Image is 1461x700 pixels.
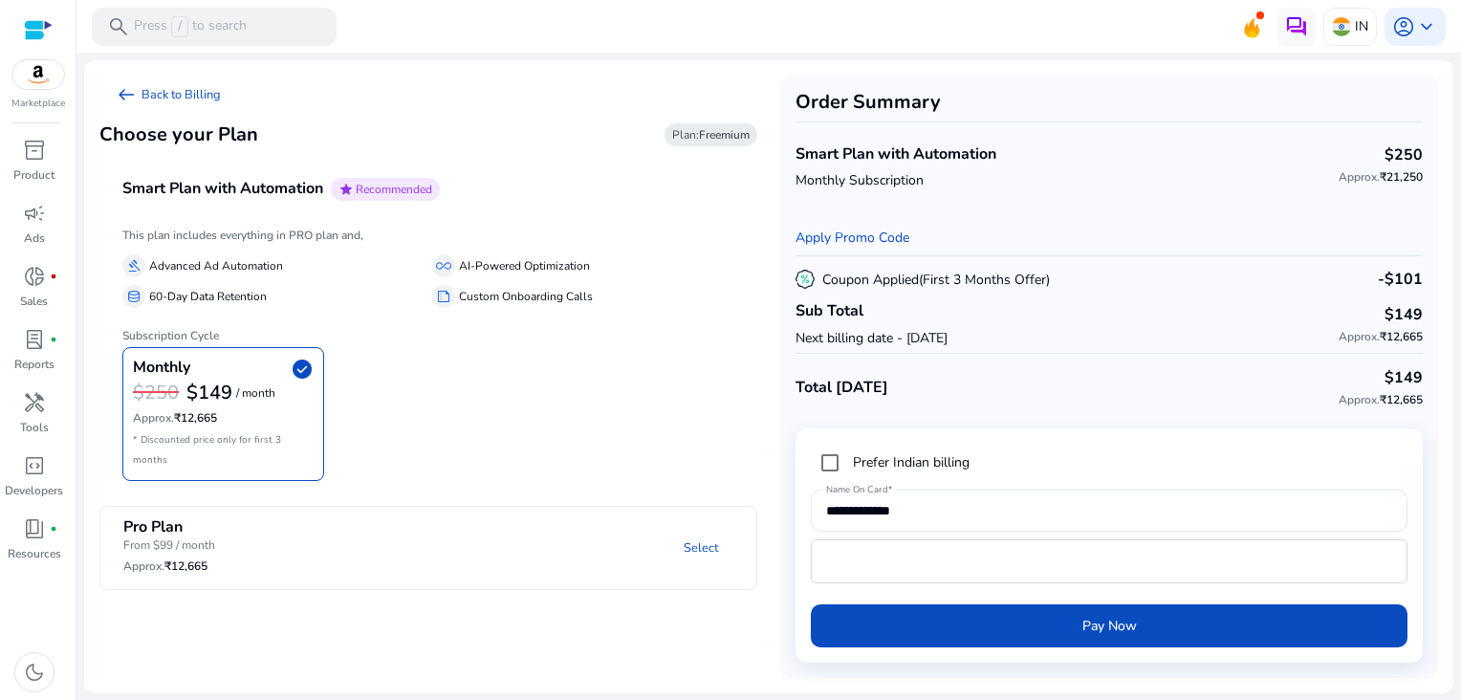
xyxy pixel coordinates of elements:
h6: Subscription Cycle [122,314,734,342]
h4: Pro Plan [123,518,215,536]
a: Apply Promo Code [796,229,909,247]
h4: -$101 [1378,271,1423,289]
span: Approx. [123,558,164,574]
p: Reports [14,356,55,373]
p: Ads [24,230,45,247]
h3: $250 [133,382,179,405]
span: Plan: [672,127,750,142]
span: check_circle [291,358,314,381]
p: IN [1355,10,1368,43]
iframe: Secure card payment input frame [821,542,1397,580]
h6: ₹21,250 [1339,170,1423,184]
p: Developers [5,482,63,499]
mat-expansion-panel-header: Smart Plan with AutomationstarRecommended [99,156,803,223]
span: (First 3 Months Offer) [919,271,1050,289]
p: Custom Onboarding Calls [459,287,593,307]
span: dark_mode [23,661,46,684]
span: Approx. [1339,329,1380,344]
img: amazon.svg [12,60,64,89]
span: all_inclusive [436,258,451,273]
span: lab_profile [23,328,46,351]
p: * Discounted price only for first 3 months [133,430,314,470]
span: code_blocks [23,454,46,477]
span: account_circle [1392,15,1415,38]
span: gavel [126,258,142,273]
h4: Smart Plan with Automation [796,145,996,164]
span: donut_small [23,265,46,288]
h4: Smart Plan with Automation [122,180,323,198]
span: keyboard_arrow_down [1415,15,1438,38]
mat-expansion-panel-header: Pro PlanFrom $99 / monthApprox.₹12,665Select [100,507,802,589]
h4: $149 [1385,369,1423,387]
a: arrow_left_altBack to Billing [99,76,236,114]
span: Pay Now [1082,616,1137,636]
span: Approx. [1339,392,1380,407]
span: handyman [23,391,46,414]
p: Sales [20,293,48,310]
button: Pay Now [811,604,1407,647]
span: summarize [436,289,451,304]
b: Freemium [699,127,750,142]
p: Monthly Subscription [796,170,996,190]
mat-label: Name On Card [826,483,887,496]
img: in.svg [1332,17,1351,36]
div: Smart Plan with AutomationstarRecommended [99,223,757,496]
h6: This plan includes everything in PRO plan and, [122,229,734,242]
label: Prefer Indian billing [849,452,970,472]
h4: Monthly [133,359,190,377]
p: From $99 / month [123,536,215,554]
h6: ₹12,665 [1339,330,1423,343]
p: AI-Powered Optimization [459,256,590,276]
h3: Order Summary [796,91,1423,114]
span: fiber_manual_record [50,273,57,280]
span: star [338,182,354,197]
p: Coupon Applied [822,271,1050,290]
a: Select [668,531,733,565]
p: Next billing date - [DATE] [796,328,948,348]
span: arrow_left_alt [115,83,138,106]
span: / [171,16,188,37]
span: book_4 [23,517,46,540]
h6: ₹12,665 [123,559,215,573]
h6: ₹12,665 [1339,393,1423,406]
span: fiber_manual_record [50,336,57,343]
p: / month [236,387,275,400]
span: Approx. [133,410,174,426]
h4: Total [DATE] [796,379,888,397]
p: Marketplace [11,97,65,111]
p: Product [13,166,55,184]
p: Resources [8,545,61,562]
span: Recommended [356,182,432,197]
h6: ₹12,665 [133,411,314,425]
span: search [107,15,130,38]
p: Press to search [134,16,247,37]
span: database [126,289,142,304]
b: $149 [186,380,232,405]
span: fiber_manual_record [50,525,57,533]
h4: $149 [1385,306,1423,324]
p: Tools [20,419,49,436]
span: inventory_2 [23,139,46,162]
span: campaign [23,202,46,225]
span: Approx. [1339,169,1380,185]
h4: $250 [1385,146,1423,164]
h4: Sub Total [796,302,948,320]
h3: Choose your Plan [99,123,258,146]
p: Advanced Ad Automation [149,256,283,276]
p: 60-Day Data Retention [149,287,267,307]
